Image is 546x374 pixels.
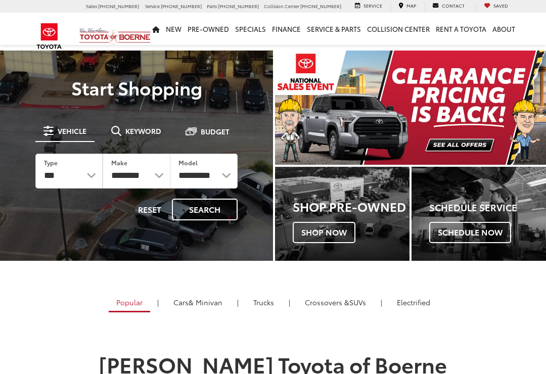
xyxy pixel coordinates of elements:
[406,2,416,9] span: Map
[275,167,409,261] a: Shop Pre-Owned Shop Now
[412,167,546,261] a: Schedule Service Schedule Now
[145,3,160,9] span: Service
[442,2,465,9] span: Contact
[493,2,508,9] span: Saved
[275,51,546,165] div: carousel slide number 1 of 2
[155,297,161,307] li: |
[429,203,546,213] h4: Schedule Service
[125,127,161,134] span: Keyword
[161,3,202,9] span: [PHONE_NUMBER]
[286,297,293,307] li: |
[201,128,230,135] span: Budget
[476,3,516,11] a: My Saved Vehicles
[363,2,382,9] span: Service
[489,13,518,45] a: About
[149,13,163,45] a: Home
[30,20,68,53] img: Toyota
[109,294,150,312] a: Popular
[378,297,385,307] li: |
[412,167,546,261] div: Toyota
[79,27,151,45] img: Vic Vaughan Toyota of Boerne
[425,3,472,11] a: Contact
[429,222,511,243] span: Schedule Now
[21,77,252,98] p: Start Shopping
[98,3,139,9] span: [PHONE_NUMBER]
[58,127,86,134] span: Vehicle
[111,158,127,167] label: Make
[269,13,304,45] a: Finance
[275,167,409,261] div: Toyota
[166,294,230,311] a: Cars
[433,13,489,45] a: Rent a Toyota
[235,297,241,307] li: |
[364,13,433,45] a: Collision Center
[86,3,97,9] span: Sales
[506,71,546,145] button: Click to view next picture.
[189,297,222,307] span: & Minivan
[207,3,217,9] span: Parts
[300,3,341,9] span: [PHONE_NUMBER]
[304,13,364,45] a: Service & Parts: Opens in a new tab
[297,294,374,311] a: SUVs
[275,51,546,165] img: Clearance Pricing Is Back
[293,222,355,243] span: Shop Now
[293,200,409,213] h3: Shop Pre-Owned
[264,3,299,9] span: Collision Center
[389,294,438,311] a: Electrified
[178,158,198,167] label: Model
[172,199,238,220] button: Search
[129,199,170,220] button: Reset
[44,158,58,167] label: Type
[347,3,390,11] a: Service
[275,51,546,165] section: Carousel section with vehicle pictures - may contain disclaimers.
[218,3,259,9] span: [PHONE_NUMBER]
[232,13,269,45] a: Specials
[163,13,185,45] a: New
[275,71,315,145] button: Click to view previous picture.
[246,294,282,311] a: Trucks
[185,13,232,45] a: Pre-Owned
[305,297,349,307] span: Crossovers &
[391,3,424,11] a: Map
